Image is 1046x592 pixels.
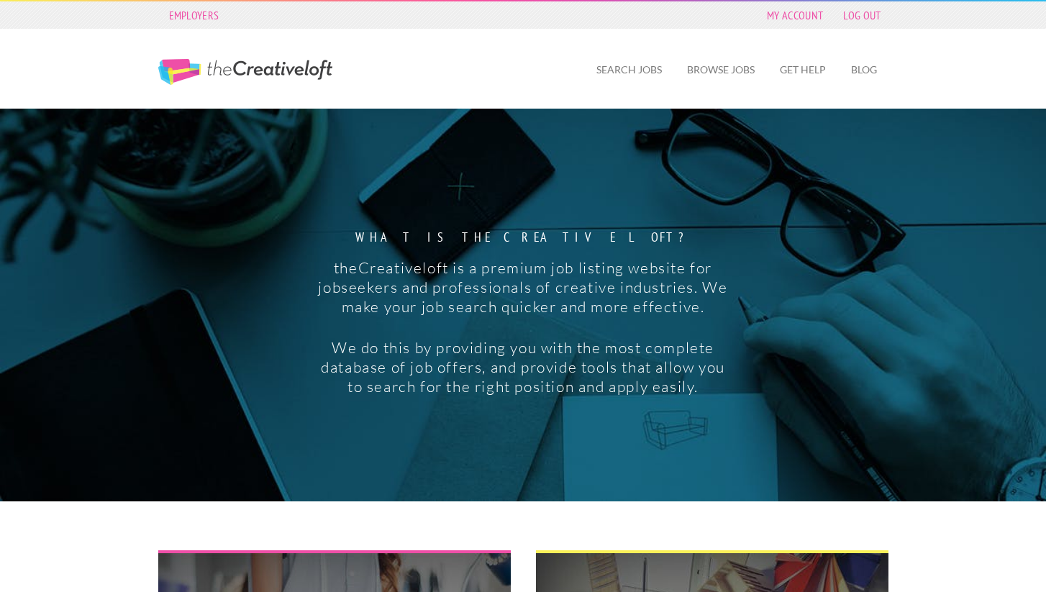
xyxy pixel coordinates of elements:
[768,53,837,86] a: Get Help
[315,338,730,396] p: We do this by providing you with the most complete database of job offers, and provide tools that...
[158,59,332,85] a: The Creative Loft
[315,231,730,244] strong: What is the creative loft?
[840,53,888,86] a: Blog
[676,53,766,86] a: Browse Jobs
[315,258,730,317] p: theCreativeloft is a premium job listing website for jobseekers and professionals of creative ind...
[162,5,227,25] a: Employers
[585,53,673,86] a: Search Jobs
[760,5,830,25] a: My Account
[836,5,888,25] a: Log Out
